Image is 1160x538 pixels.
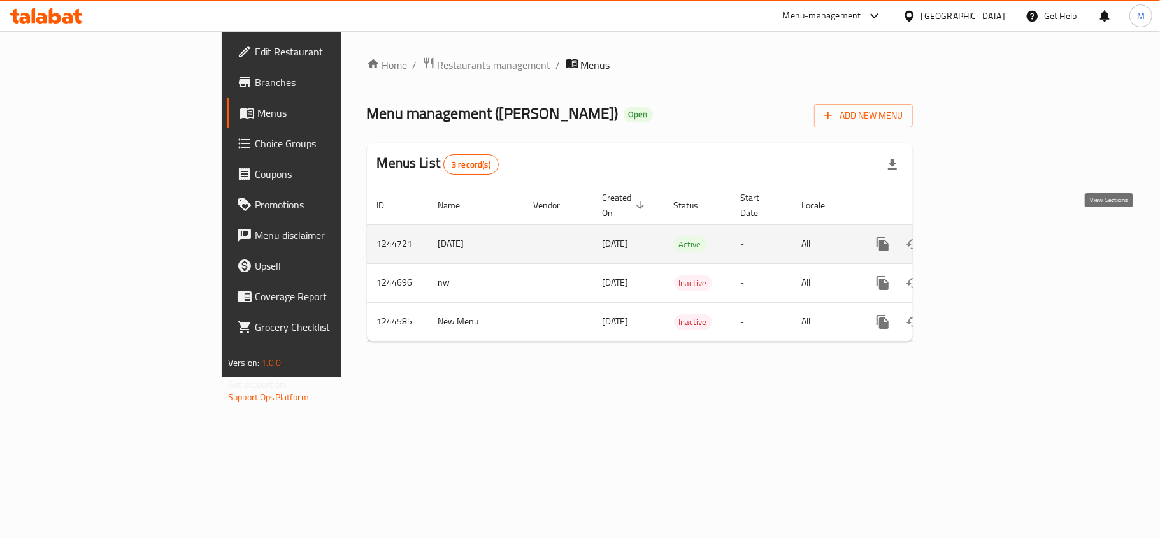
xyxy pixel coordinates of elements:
[255,197,405,212] span: Promotions
[227,189,415,220] a: Promotions
[674,198,715,213] span: Status
[868,229,898,259] button: more
[792,224,857,263] td: All
[227,220,415,251] a: Menu disclaimer
[674,314,712,330] div: Inactive
[624,109,653,120] span: Open
[792,263,857,302] td: All
[731,224,792,263] td: -
[921,9,1005,23] div: [GEOGRAPHIC_DATA]
[444,159,498,171] span: 3 record(s)
[674,315,712,330] span: Inactive
[824,108,903,124] span: Add New Menu
[377,198,401,213] span: ID
[443,154,499,175] div: Total records count
[581,57,610,73] span: Menus
[792,302,857,341] td: All
[814,104,913,127] button: Add New Menu
[255,258,405,273] span: Upsell
[857,186,1000,225] th: Actions
[731,263,792,302] td: -
[255,289,405,304] span: Coverage Report
[377,154,499,175] h2: Menus List
[422,57,551,73] a: Restaurants management
[255,166,405,182] span: Coupons
[228,354,259,371] span: Version:
[367,57,913,73] nav: breadcrumb
[534,198,577,213] span: Vendor
[367,186,1000,342] table: enhanced table
[428,224,524,263] td: [DATE]
[603,190,648,221] span: Created On
[428,263,524,302] td: nw
[257,105,405,120] span: Menus
[783,8,861,24] div: Menu-management
[227,67,415,98] a: Branches
[367,99,619,127] span: Menu management ( [PERSON_NAME] )
[255,75,405,90] span: Branches
[228,376,287,393] span: Get support on:
[428,302,524,341] td: New Menu
[438,57,551,73] span: Restaurants management
[255,319,405,335] span: Grocery Checklist
[741,190,777,221] span: Start Date
[802,198,842,213] span: Locale
[261,354,281,371] span: 1.0.0
[228,389,309,405] a: Support.OpsPlatform
[898,268,929,298] button: Change Status
[556,57,561,73] li: /
[603,235,629,252] span: [DATE]
[227,128,415,159] a: Choice Groups
[674,236,706,252] div: Active
[868,268,898,298] button: more
[255,44,405,59] span: Edit Restaurant
[438,198,477,213] span: Name
[227,159,415,189] a: Coupons
[603,313,629,330] span: [DATE]
[674,275,712,291] div: Inactive
[624,107,653,122] div: Open
[674,276,712,291] span: Inactive
[898,307,929,337] button: Change Status
[674,237,706,252] span: Active
[227,281,415,312] a: Coverage Report
[603,274,629,291] span: [DATE]
[1137,9,1145,23] span: M
[868,307,898,337] button: more
[255,136,405,151] span: Choice Groups
[898,229,929,259] button: Change Status
[731,302,792,341] td: -
[227,251,415,281] a: Upsell
[227,98,415,128] a: Menus
[227,36,415,67] a: Edit Restaurant
[255,228,405,243] span: Menu disclaimer
[227,312,415,342] a: Grocery Checklist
